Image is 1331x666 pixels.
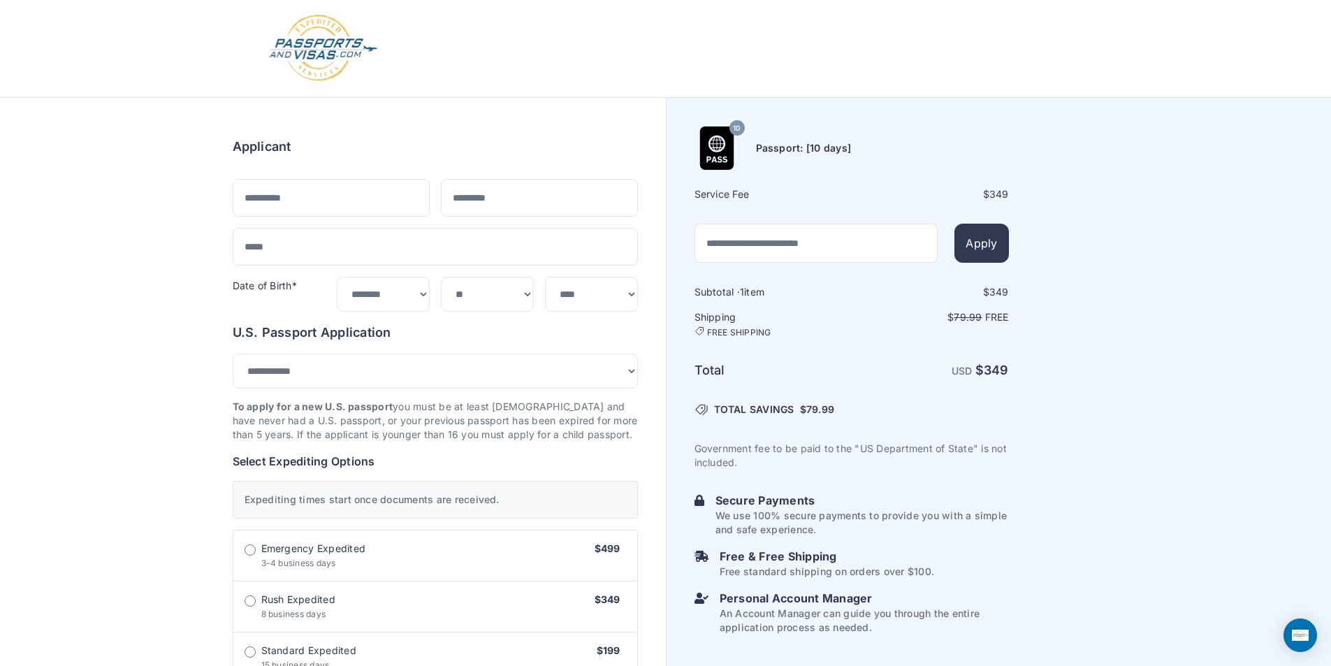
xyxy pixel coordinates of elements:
[853,310,1009,324] p: $
[233,481,638,519] div: Expediting times start once documents are received.
[984,363,1009,377] span: 349
[233,280,297,291] label: Date of Birth*
[800,403,834,417] span: $
[233,453,638,470] h6: Select Expediting Options
[733,120,740,138] span: 10
[806,403,834,415] span: 79.99
[720,565,934,579] p: Free standard shipping on orders over $100.
[975,363,1009,377] strong: $
[714,403,794,417] span: TOTAL SAVINGS
[694,310,850,338] h6: Shipping
[756,141,852,155] h6: Passport: [10 days]
[740,286,744,298] span: 1
[597,644,620,656] span: $199
[261,558,336,568] span: 3-4 business days
[261,593,335,607] span: Rush Expedited
[233,323,638,342] h6: U.S. Passport Application
[261,542,366,556] span: Emergency Expedited
[233,137,291,157] h6: Applicant
[853,187,1009,201] div: $
[1283,618,1317,652] div: Open Intercom Messenger
[989,188,1009,200] span: 349
[694,442,1009,470] p: Government fee to be paid to the "US Department of State" is not included.
[985,311,1009,323] span: Free
[595,593,620,605] span: $349
[261,609,326,619] span: 8 business days
[695,126,739,170] img: Product Name
[233,400,638,442] p: you must be at least [DEMOGRAPHIC_DATA] and have never had a U.S. passport, or your previous pass...
[595,542,620,554] span: $499
[261,644,356,658] span: Standard Expedited
[720,590,1009,607] h6: Personal Account Manager
[954,224,1008,263] button: Apply
[233,400,393,412] strong: To apply for a new U.S. passport
[707,327,771,338] span: FREE SHIPPING
[853,285,1009,299] div: $
[720,548,934,565] h6: Free & Free Shipping
[954,311,982,323] span: 79.99
[715,492,1009,509] h6: Secure Payments
[715,509,1009,537] p: We use 100% secure payments to provide you with a simple and safe experience.
[952,365,973,377] span: USD
[268,14,379,83] img: Logo
[694,361,850,380] h6: Total
[694,187,850,201] h6: Service Fee
[720,607,1009,635] p: An Account Manager can guide you through the entire application process as needed.
[694,285,850,299] h6: Subtotal · item
[989,286,1009,298] span: 349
